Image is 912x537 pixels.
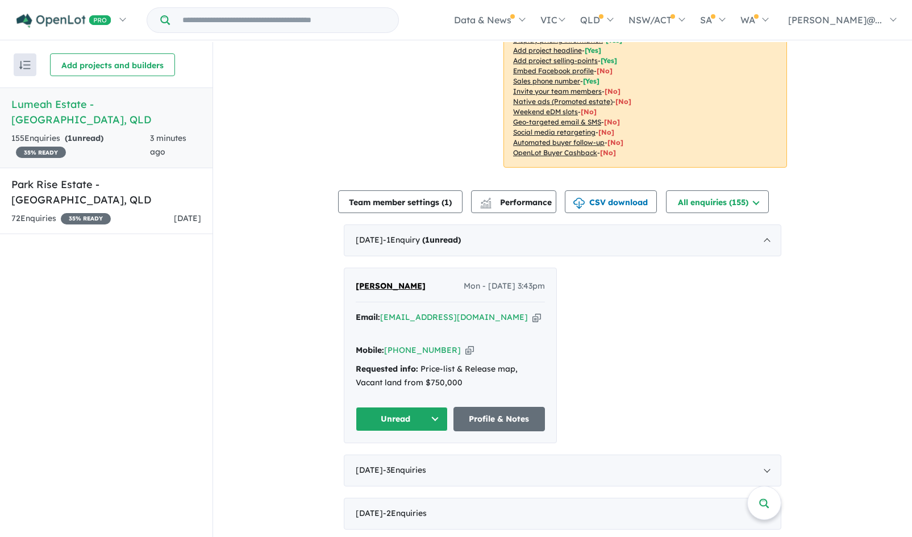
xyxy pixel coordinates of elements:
img: line-chart.svg [481,198,491,204]
div: 72 Enquir ies [11,212,111,226]
span: [ No ] [597,66,613,75]
span: [DATE] [174,213,201,223]
div: [DATE] [344,224,781,256]
u: Social media retargeting [513,128,595,136]
u: Invite your team members [513,87,602,95]
div: [DATE] [344,455,781,486]
div: [DATE] [344,498,781,530]
a: [PERSON_NAME] [356,280,426,293]
img: Openlot PRO Logo White [16,14,111,28]
button: All enquiries (155) [666,190,769,213]
a: Profile & Notes [453,407,545,431]
span: [No] [607,138,623,147]
span: 35 % READY [16,147,66,158]
button: Copy [532,311,541,323]
span: [ Yes ] [601,56,617,65]
u: Embed Facebook profile [513,66,594,75]
h5: Lumeah Estate - [GEOGRAPHIC_DATA] , QLD [11,97,201,127]
span: [PERSON_NAME]@... [788,14,882,26]
strong: ( unread) [422,235,461,245]
span: 3 minutes ago [150,133,186,157]
u: Add project headline [513,46,582,55]
img: bar-chart.svg [480,201,492,209]
span: [No] [615,97,631,106]
u: Geo-targeted email & SMS [513,118,601,126]
input: Try estate name, suburb, builder or developer [172,8,396,32]
button: Unread [356,407,448,431]
button: Add projects and builders [50,53,175,76]
span: [ Yes ] [585,46,601,55]
h5: Park Rise Estate - [GEOGRAPHIC_DATA] , QLD [11,177,201,207]
img: sort.svg [19,61,31,69]
span: [No] [604,118,620,126]
strong: Mobile: [356,345,384,355]
button: Team member settings (1) [338,190,463,213]
img: download icon [573,198,585,209]
span: 1 [444,197,449,207]
span: - 3 Enquir ies [383,465,426,475]
u: Weekend eDM slots [513,107,578,116]
strong: Requested info: [356,364,418,374]
span: - 2 Enquir ies [383,508,427,518]
span: - 1 Enquir y [383,235,461,245]
span: [No] [600,148,616,157]
u: Add project selling-points [513,56,598,65]
div: 155 Enquir ies [11,132,150,159]
button: Copy [465,344,474,356]
span: [No] [581,107,597,116]
span: 35 % READY [61,213,111,224]
u: Native ads (Promoted estate) [513,97,613,106]
button: CSV download [565,190,657,213]
u: OpenLot Buyer Cashback [513,148,597,157]
a: [PHONE_NUMBER] [384,345,461,355]
a: [EMAIL_ADDRESS][DOMAIN_NAME] [380,312,528,322]
span: [PERSON_NAME] [356,281,426,291]
strong: Email: [356,312,380,322]
span: [No] [598,128,614,136]
span: [ Yes ] [583,77,599,85]
u: Sales phone number [513,77,580,85]
button: Performance [471,190,556,213]
span: [ No ] [605,87,621,95]
span: 1 [425,235,430,245]
div: Price-list & Release map, Vacant land from $750,000 [356,363,545,390]
span: Mon - [DATE] 3:43pm [464,280,545,293]
u: Automated buyer follow-up [513,138,605,147]
span: Performance [482,197,552,207]
strong: ( unread) [65,133,103,143]
span: 1 [68,133,72,143]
